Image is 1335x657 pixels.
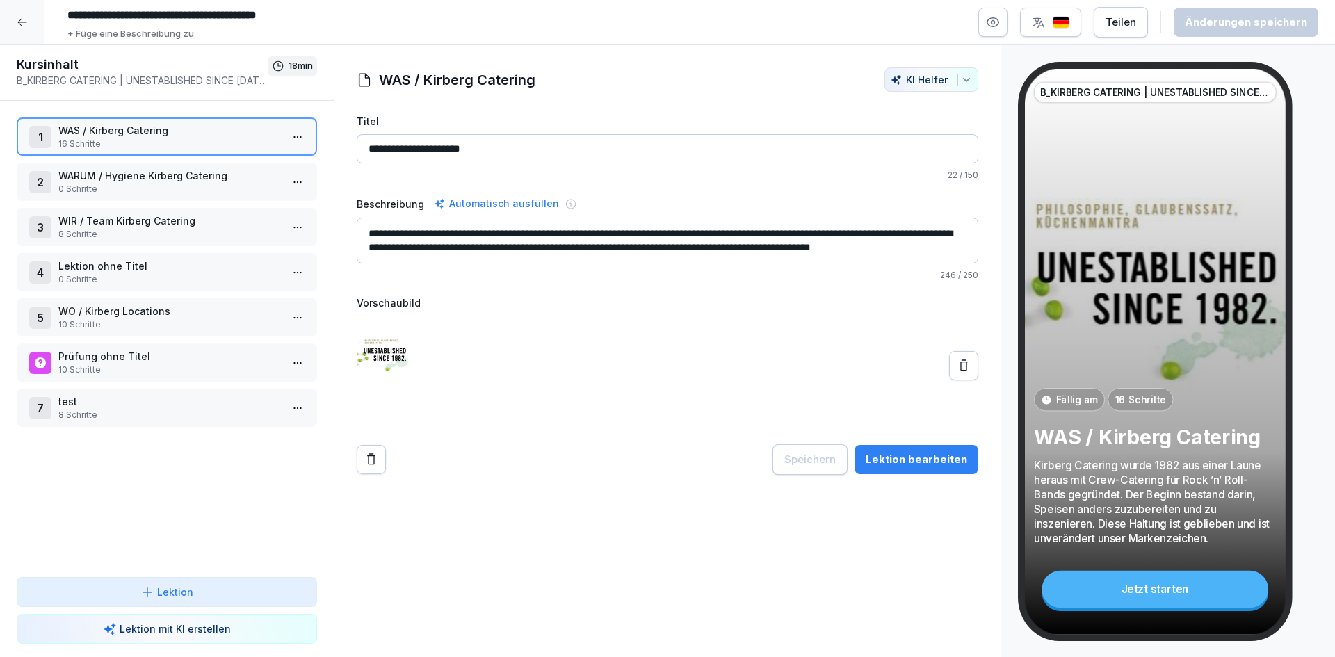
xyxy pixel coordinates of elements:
[940,270,956,280] span: 246
[29,126,51,148] div: 1
[357,445,386,474] button: Remove
[120,622,231,636] p: Lektion mit KI erstellen
[58,273,281,286] p: 0 Schritte
[58,364,281,376] p: 10 Schritte
[891,74,972,86] div: KI Helfer
[357,269,978,282] p: / 250
[157,585,193,599] p: Lektion
[58,123,281,138] p: WAS / Kirberg Catering
[29,307,51,329] div: 5
[948,170,957,180] span: 22
[58,409,281,421] p: 8 Schritte
[17,298,317,336] div: 5WO / Kirberg Locations10 Schritte
[29,397,51,419] div: 7
[17,117,317,156] div: 1WAS / Kirberg Catering16 Schritte
[1094,7,1148,38] button: Teilen
[1034,425,1277,450] p: WAS / Kirberg Catering
[1106,15,1136,30] div: Teilen
[17,577,317,607] button: Lektion
[58,228,281,241] p: 8 Schritte
[357,197,424,211] label: Beschreibung
[1115,393,1166,407] p: 16 Schritte
[1174,8,1318,37] button: Änderungen speichern
[357,169,978,181] p: / 150
[431,195,562,212] div: Automatisch ausfüllen
[17,614,317,644] button: Lektion mit KI erstellen
[866,452,967,467] div: Lektion bearbeiten
[17,343,317,382] div: Prüfung ohne Titel10 Schritte
[1042,571,1268,608] div: Jetzt starten
[1185,15,1307,30] div: Änderungen speichern
[17,389,317,427] div: 7test8 Schritte
[58,318,281,331] p: 10 Schritte
[17,208,317,246] div: 3WIR / Team Kirberg Catering8 Schritte
[17,73,268,88] p: B_KIRBERG CATERING | UNESTABLISHED SINCE [DATE]
[58,213,281,228] p: WIR / Team Kirberg Catering
[1034,457,1277,545] p: Kirberg Catering wurde 1982 aus einer Laune heraus mit Crew-Catering für Rock ’n’ Roll-Bands gegr...
[1040,85,1270,99] p: B_KIRBERG CATERING | UNESTABLISHED SINCE [DATE]
[58,304,281,318] p: WO / Kirberg Locations
[357,316,412,416] img: mo1czzgcp7ykoh68htjf609c.png
[17,163,317,201] div: 2WARUM / Hygiene Kirberg Catering0 Schritte
[29,171,51,193] div: 2
[855,445,978,474] button: Lektion bearbeiten
[357,295,978,310] label: Vorschaubild
[58,168,281,183] p: WARUM / Hygiene Kirberg Catering
[29,261,51,284] div: 4
[58,349,281,364] p: Prüfung ohne Titel
[379,70,535,90] h1: WAS / Kirberg Catering
[67,27,194,41] p: + Füge eine Beschreibung zu
[289,59,313,73] p: 18 min
[58,394,281,409] p: test
[58,183,281,195] p: 0 Schritte
[29,216,51,238] div: 3
[17,56,268,73] h1: Kursinhalt
[357,114,978,129] label: Titel
[1053,16,1069,29] img: de.svg
[58,138,281,150] p: 16 Schritte
[17,253,317,291] div: 4Lektion ohne Titel0 Schritte
[1055,393,1097,407] p: Fällig am
[784,452,836,467] div: Speichern
[772,444,848,475] button: Speichern
[884,67,978,92] button: KI Helfer
[58,259,281,273] p: Lektion ohne Titel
